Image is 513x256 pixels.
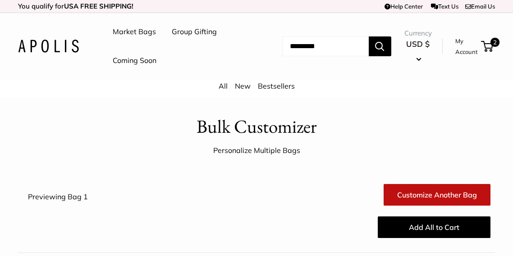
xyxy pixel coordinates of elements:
[385,3,423,10] a: Help Center
[404,37,432,66] button: USD $
[465,3,495,10] a: Email Us
[258,81,295,90] a: Bestsellers
[235,81,251,90] a: New
[490,38,499,47] span: 2
[197,113,317,140] h1: Bulk Customizer
[172,25,217,39] a: Group Gifting
[283,36,369,56] input: Search...
[113,25,156,39] a: Market Bags
[18,40,79,53] img: Apolis
[404,27,432,40] span: Currency
[213,144,300,157] div: Personalize Multiple Bags
[482,41,493,52] a: 2
[378,216,490,238] button: Add All to Cart
[219,81,228,90] a: All
[455,36,478,58] a: My Account
[64,2,133,10] strong: USA FREE SHIPPING!
[113,54,156,67] a: Coming Soon
[369,36,391,56] button: Search
[431,3,458,10] a: Text Us
[406,39,430,49] span: USD $
[384,184,490,206] a: Customize Another Bag
[28,192,88,201] span: Previewing Bag 1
